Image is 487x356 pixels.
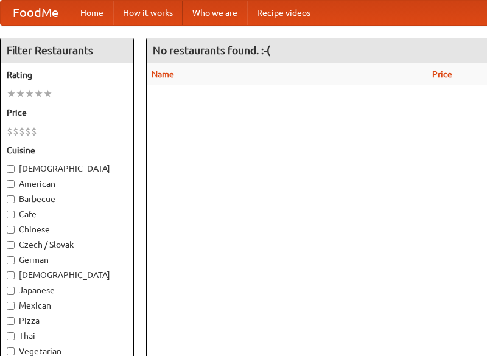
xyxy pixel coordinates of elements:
label: [DEMOGRAPHIC_DATA] [7,269,127,281]
label: American [7,178,127,190]
input: [DEMOGRAPHIC_DATA] [7,271,15,279]
a: How it works [113,1,183,25]
li: ★ [25,87,34,100]
ng-pluralize: No restaurants found. :-( [153,44,270,56]
input: Thai [7,332,15,340]
input: Japanese [7,287,15,295]
li: $ [31,125,37,138]
label: Pizza [7,315,127,327]
a: Recipe videos [247,1,320,25]
label: Japanese [7,284,127,296]
li: $ [25,125,31,138]
li: $ [7,125,13,138]
li: ★ [7,87,16,100]
h4: Filter Restaurants [1,38,133,63]
li: $ [19,125,25,138]
label: Chinese [7,223,127,236]
input: Barbecue [7,195,15,203]
input: Mexican [7,302,15,310]
input: Cafe [7,211,15,218]
a: Price [432,69,452,79]
h5: Price [7,106,127,119]
label: German [7,254,127,266]
h5: Rating [7,69,127,81]
input: German [7,256,15,264]
input: Pizza [7,317,15,325]
input: American [7,180,15,188]
li: ★ [34,87,43,100]
li: ★ [16,87,25,100]
a: Name [152,69,174,79]
label: Barbecue [7,193,127,205]
a: Home [71,1,113,25]
label: Cafe [7,208,127,220]
h5: Cuisine [7,144,127,156]
label: Thai [7,330,127,342]
input: [DEMOGRAPHIC_DATA] [7,165,15,173]
label: Czech / Slovak [7,239,127,251]
input: Vegetarian [7,347,15,355]
li: $ [13,125,19,138]
input: Chinese [7,226,15,234]
label: [DEMOGRAPHIC_DATA] [7,162,127,175]
a: Who we are [183,1,247,25]
label: Mexican [7,299,127,312]
a: FoodMe [1,1,71,25]
input: Czech / Slovak [7,241,15,249]
li: ★ [43,87,52,100]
